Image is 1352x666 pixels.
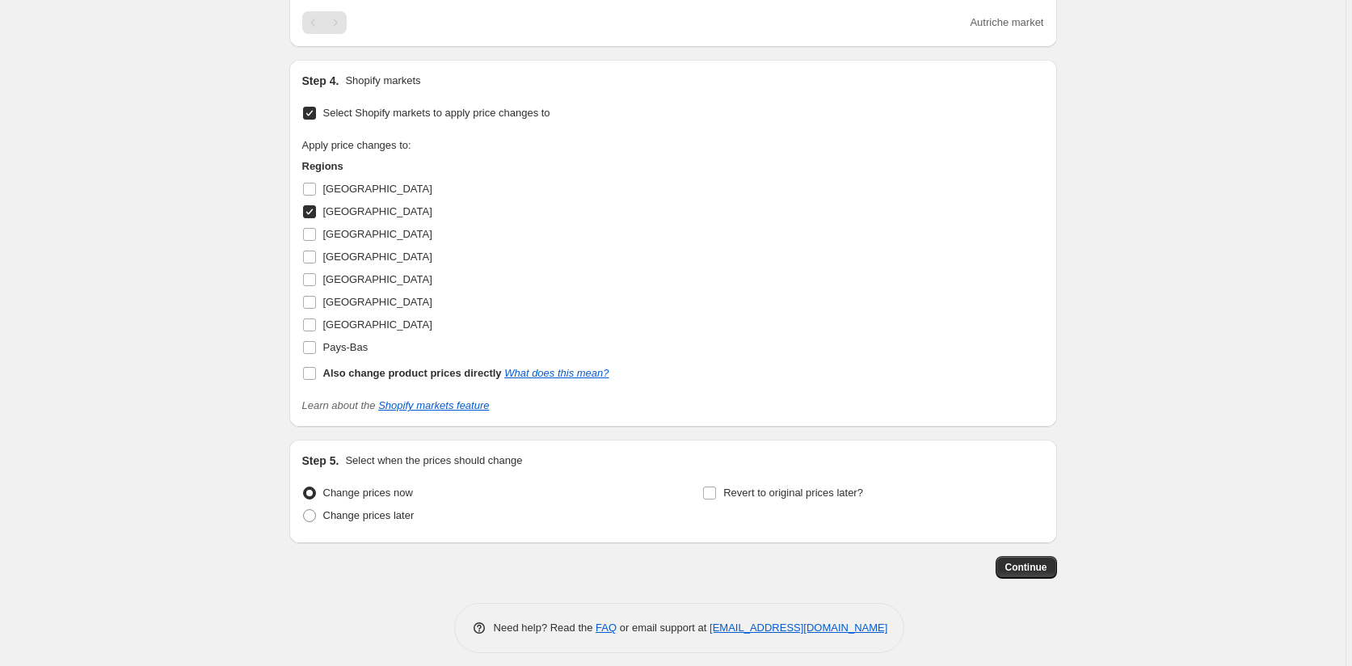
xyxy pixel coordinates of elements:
[996,556,1057,579] button: Continue
[323,228,432,240] span: [GEOGRAPHIC_DATA]
[323,487,413,499] span: Change prices now
[302,73,339,89] h2: Step 4.
[723,487,863,499] span: Revert to original prices later?
[323,183,432,195] span: [GEOGRAPHIC_DATA]
[323,205,432,217] span: [GEOGRAPHIC_DATA]
[617,622,710,634] span: or email support at
[494,622,596,634] span: Need help? Read the
[323,296,432,308] span: [GEOGRAPHIC_DATA]
[323,367,502,379] b: Also change product prices directly
[323,509,415,521] span: Change prices later
[302,399,490,411] i: Learn about the
[970,16,1043,28] span: Autriche market
[302,139,411,151] span: Apply price changes to:
[345,73,420,89] p: Shopify markets
[302,158,609,175] h3: Regions
[323,273,432,285] span: [GEOGRAPHIC_DATA]
[323,318,432,331] span: [GEOGRAPHIC_DATA]
[378,399,489,411] a: Shopify markets feature
[302,453,339,469] h2: Step 5.
[323,107,550,119] span: Select Shopify markets to apply price changes to
[323,341,369,353] span: Pays-Bas
[504,367,609,379] a: What does this mean?
[323,251,432,263] span: [GEOGRAPHIC_DATA]
[596,622,617,634] a: FAQ
[345,453,522,469] p: Select when the prices should change
[1005,561,1047,574] span: Continue
[710,622,887,634] a: [EMAIL_ADDRESS][DOMAIN_NAME]
[302,11,347,34] nav: Pagination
